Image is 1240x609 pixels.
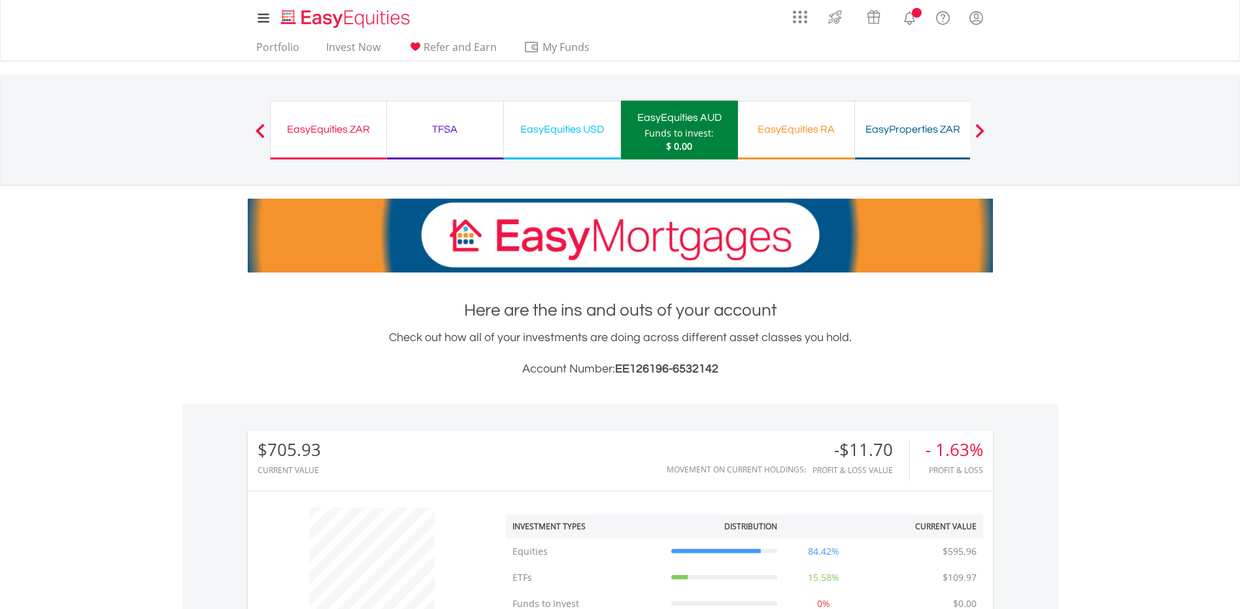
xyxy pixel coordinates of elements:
div: Check out how all of your investments are doing across different asset classes you hold. [248,329,993,378]
div: EasyEquities ZAR [278,120,378,139]
img: vouchers-v2.svg [863,7,884,27]
h1: Here are the ins and outs of your account [248,299,993,322]
span: My Funds [524,39,609,56]
a: Vouchers [854,3,893,27]
a: FAQ's and Support [926,3,960,29]
div: EasyEquities AUD [629,108,730,127]
div: -$11.70 [813,440,909,459]
h3: Account Number: [248,360,993,378]
a: Notifications [893,3,926,29]
span: EE126196-6532142 [615,363,718,375]
div: Movement on Current Holdings: [667,465,806,474]
div: EasyEquities RA [746,120,846,139]
img: EasyEquities_Logo.png [278,8,415,29]
a: Refer and Earn [402,41,502,61]
div: EasyEquities USD [512,120,612,139]
td: 84.42% [784,538,863,565]
button: Next [967,130,993,143]
div: CURRENT VALUE [258,466,321,474]
img: grid-menu-icon.svg [793,10,807,24]
img: thrive-v2.svg [824,7,846,27]
div: TFSA [395,120,495,139]
td: $595.96 [936,538,983,565]
span: Refer and Earn [424,40,497,54]
img: EasyMortage Promotion Banner [248,199,993,272]
div: - 1.63% [926,440,983,459]
div: Profit & Loss Value [813,466,909,474]
div: Profit & Loss [926,466,983,474]
span: $ 0.00 [666,140,692,152]
td: $109.97 [936,565,983,591]
td: Equities [506,538,665,565]
a: My Profile [960,3,993,32]
div: $705.93 [258,440,321,459]
a: Home page [276,3,415,29]
div: Distribution [724,521,777,532]
div: EasyProperties ZAR [863,120,964,139]
a: AppsGrid [784,3,816,24]
a: Invest Now [321,41,386,61]
td: ETFs [506,565,665,591]
a: Portfolio [251,41,305,61]
th: Current Value [863,514,983,538]
div: Funds to invest: [645,127,714,140]
th: Investment Types [506,514,665,538]
button: Previous [247,130,273,143]
td: 15.58% [784,565,863,591]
